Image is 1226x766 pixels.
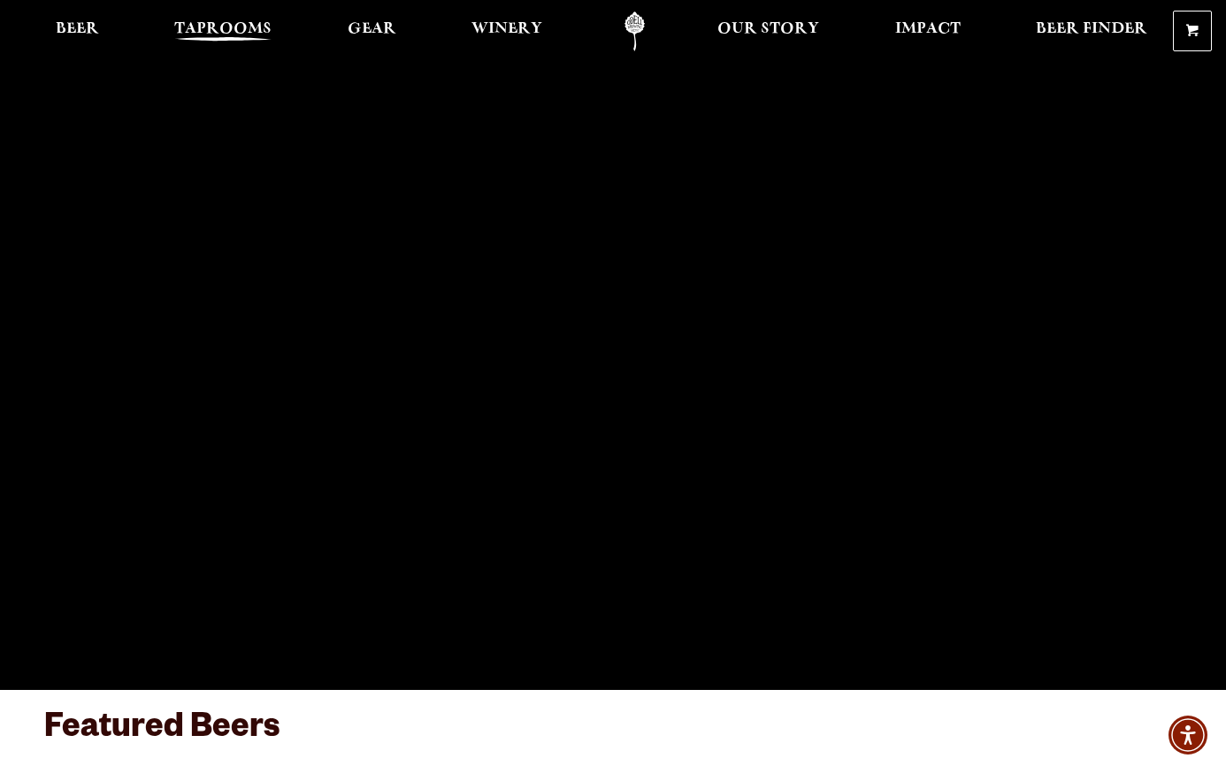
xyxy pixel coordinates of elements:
span: Impact [895,22,961,36]
a: Beer [44,11,111,51]
a: Impact [884,11,972,51]
a: Winery [460,11,554,51]
span: Winery [471,22,542,36]
span: Beer [56,22,99,36]
a: Gear [336,11,408,51]
span: Gear [348,22,396,36]
span: Our Story [717,22,819,36]
span: Beer Finder [1036,22,1147,36]
span: Taprooms [174,22,272,36]
a: Taprooms [163,11,283,51]
a: Beer Finder [1024,11,1159,51]
a: Our Story [706,11,831,51]
a: Odell Home [602,11,668,51]
div: Accessibility Menu [1169,716,1207,755]
h3: Featured Beers [44,708,1182,762]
